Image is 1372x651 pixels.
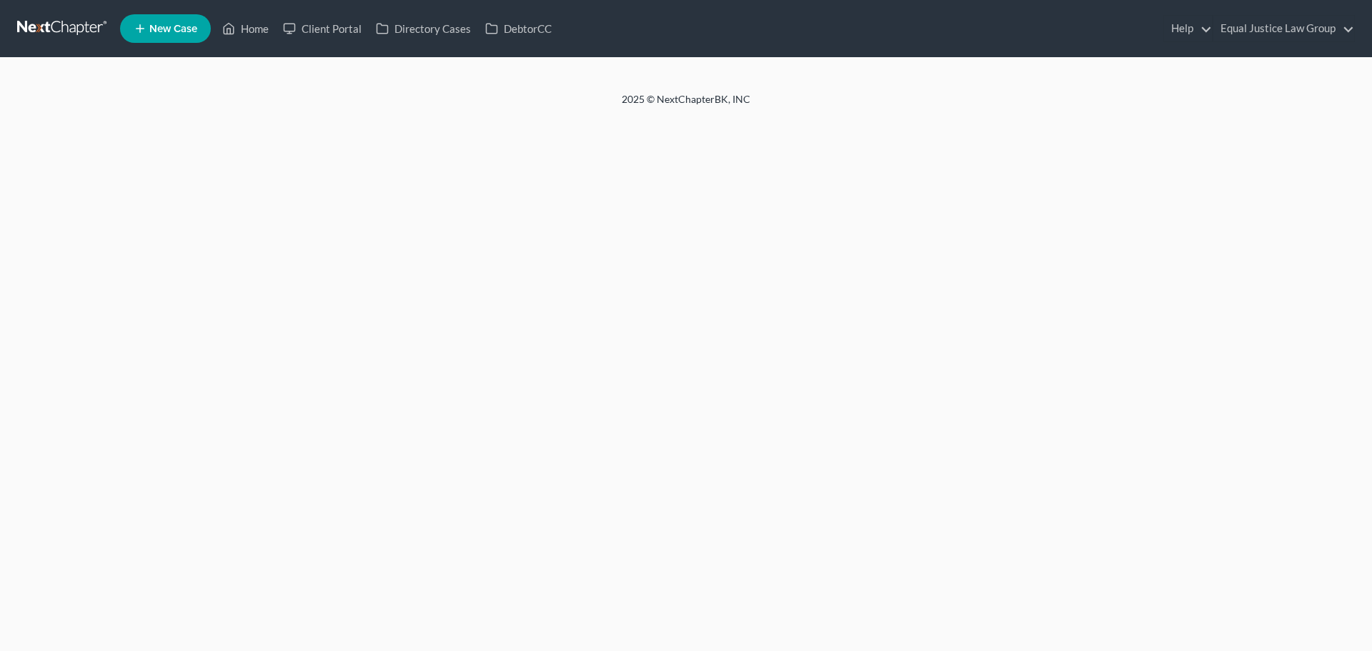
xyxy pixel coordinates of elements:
[478,16,559,41] a: DebtorCC
[1164,16,1212,41] a: Help
[120,14,211,43] new-legal-case-button: New Case
[215,16,276,41] a: Home
[276,16,369,41] a: Client Portal
[1213,16,1354,41] a: Equal Justice Law Group
[279,92,1093,118] div: 2025 © NextChapterBK, INC
[369,16,478,41] a: Directory Cases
